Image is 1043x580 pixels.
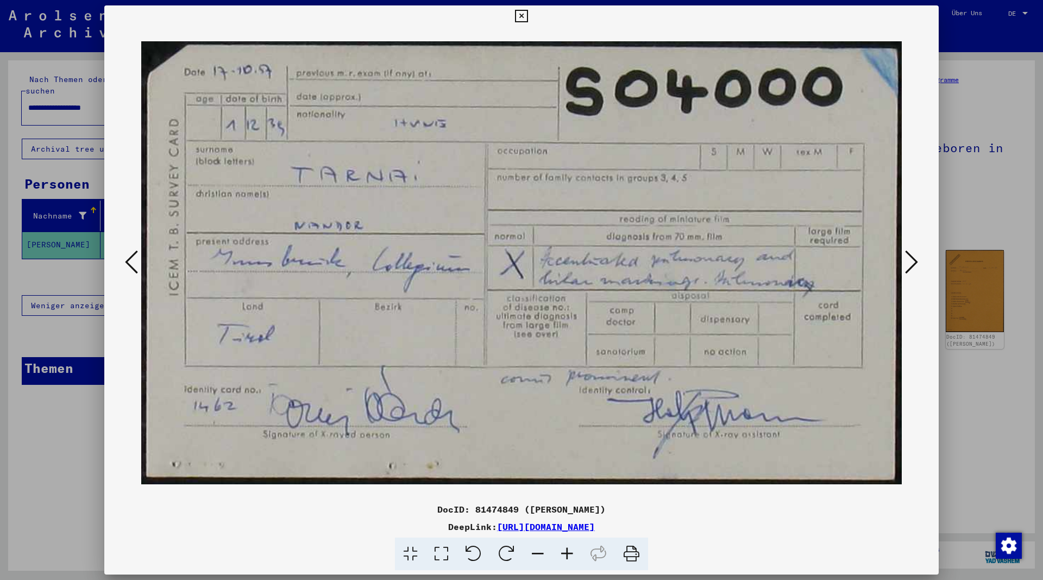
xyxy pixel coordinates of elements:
div: Zustimmung ändern [995,532,1021,558]
a: [URL][DOMAIN_NAME] [497,521,595,532]
img: Zustimmung ändern [996,533,1022,559]
div: DeepLink: [104,520,939,533]
img: 002.jpg [141,27,902,498]
div: DocID: 81474849 ([PERSON_NAME]) [104,503,939,516]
